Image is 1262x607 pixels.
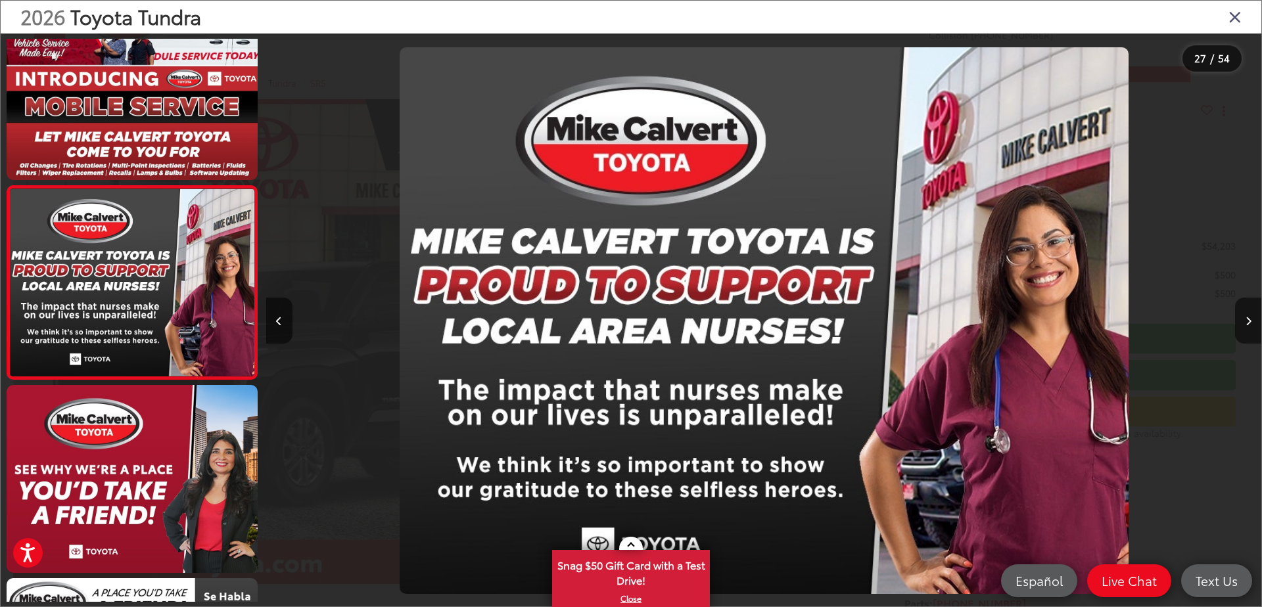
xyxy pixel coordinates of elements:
[7,189,256,376] img: 2026 Toyota Tundra SR5
[1087,564,1171,597] a: Live Chat
[553,551,709,591] span: Snag $50 Gift Card with a Test Drive!
[266,47,1261,594] div: 2026 Toyota Tundra SR5 26
[4,383,260,575] img: 2026 Toyota Tundra SR5
[20,2,65,30] span: 2026
[1218,51,1230,65] span: 54
[266,298,292,344] button: Previous image
[1095,572,1163,589] span: Live Chat
[1001,564,1077,597] a: Español
[70,2,201,30] span: Toyota Tundra
[1189,572,1244,589] span: Text Us
[1228,8,1242,25] i: Close gallery
[1009,572,1069,589] span: Español
[1194,51,1206,65] span: 27
[1209,54,1215,63] span: /
[1235,298,1261,344] button: Next image
[400,47,1129,594] img: 2026 Toyota Tundra SR5
[1181,564,1252,597] a: Text Us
